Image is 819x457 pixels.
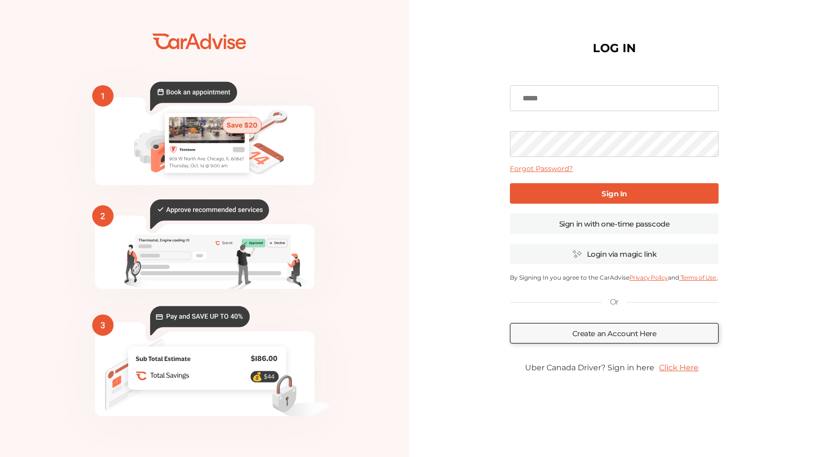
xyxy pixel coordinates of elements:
[679,274,717,281] a: Terms of Use
[629,274,668,281] a: Privacy Policy
[602,189,627,198] b: Sign In
[510,244,719,264] a: Login via magic link
[510,323,719,343] a: Create an Account Here
[252,372,263,382] text: 💰
[510,164,573,173] a: Forgot Password?
[572,249,582,259] img: magic_icon.32c66aac.svg
[525,363,654,372] span: Uber Canada Driver? Sign in here
[610,297,619,307] p: Or
[510,274,719,281] p: By Signing In you agree to the CarAdvise and .
[593,43,636,53] h1: LOG IN
[510,213,719,234] a: Sign in with one-time passcode
[510,183,719,204] a: Sign In
[654,358,703,377] a: Click Here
